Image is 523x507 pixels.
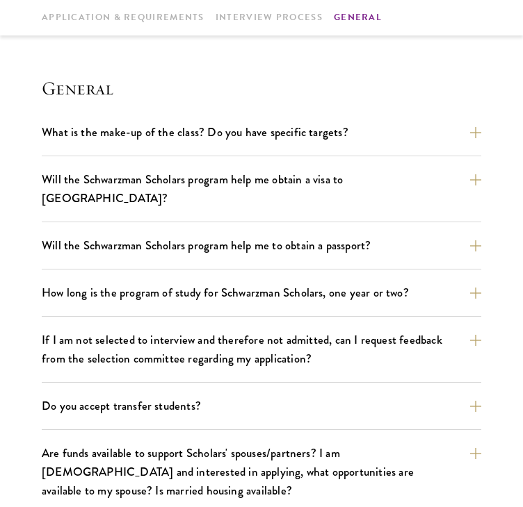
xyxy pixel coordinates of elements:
[42,328,481,371] button: If I am not selected to interview and therefore not admitted, can I request feedback from the sel...
[42,281,481,305] button: How long is the program of study for Schwarzman Scholars, one year or two?
[42,394,481,418] button: Do you accept transfer students?
[42,77,481,99] h4: General
[334,10,382,25] a: General
[216,10,323,25] a: Interview Process
[42,167,481,210] button: Will the Schwarzman Scholars program help me obtain a visa to [GEOGRAPHIC_DATA]?
[42,441,481,503] button: Are funds available to support Scholars' spouses/partners? I am [DEMOGRAPHIC_DATA] and interested...
[42,120,481,144] button: What is the make-up of the class? Do you have specific targets?
[42,233,481,258] button: Will the Schwarzman Scholars program help me to obtain a passport?
[42,10,204,25] a: Application & Requirements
